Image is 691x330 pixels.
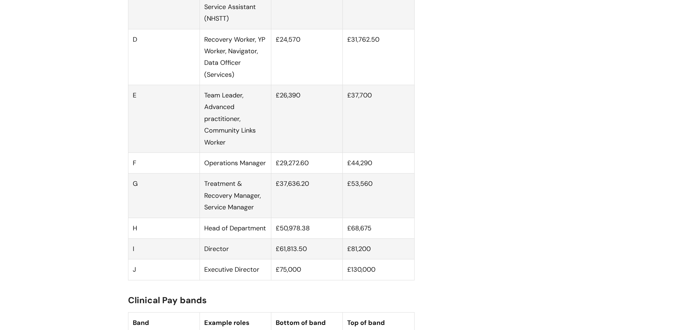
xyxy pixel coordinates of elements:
td: £37,636.20 [271,174,343,218]
td: Recovery Worker, YP Worker, Navigator, Data Officer (Services) [200,29,271,85]
td: D [128,29,200,85]
td: £44,290 [343,153,414,174]
td: £61,813.50 [271,238,343,259]
td: £81,200 [343,238,414,259]
td: I [128,238,200,259]
td: Team Leader, Advanced practitioner, Community Links Worker [200,85,271,153]
td: £75,000 [271,259,343,280]
td: £53,560 [343,174,414,218]
td: F [128,153,200,174]
td: £68,675 [343,218,414,238]
td: Treatment & Recovery Manager, Service Manager [200,174,271,218]
td: Executive Director [200,259,271,280]
td: E [128,85,200,153]
td: £37,700 [343,85,414,153]
td: £130,000 [343,259,414,280]
td: £31,762.50 [343,29,414,85]
td: J [128,259,200,280]
td: £26,390 [271,85,343,153]
td: £50,978.38 [271,218,343,238]
td: G [128,174,200,218]
td: H [128,218,200,238]
td: Director [200,238,271,259]
td: Head of Department [200,218,271,238]
td: Operations Manager [200,153,271,174]
span: Clinical Pay bands [128,295,207,306]
td: £24,570 [271,29,343,85]
td: £29,272.60 [271,153,343,174]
